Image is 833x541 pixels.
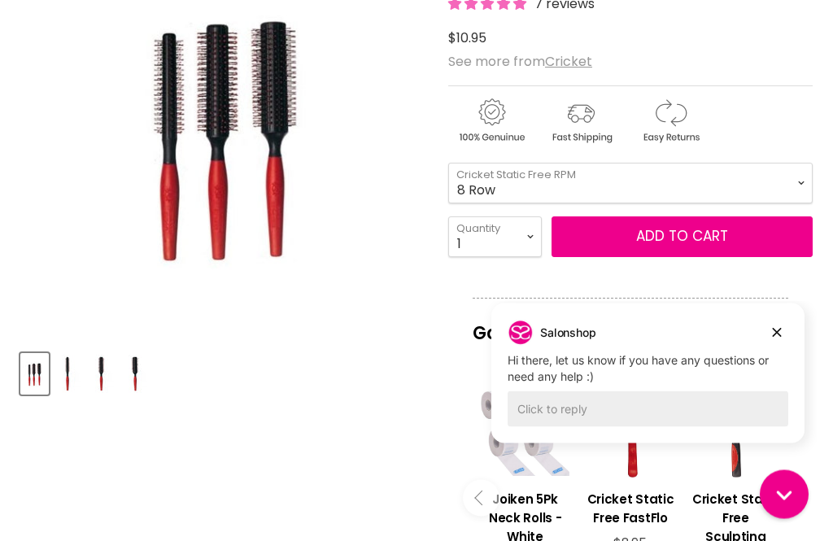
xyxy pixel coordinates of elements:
img: Cricket Static Free RPM [122,356,147,394]
span: $10.95 [448,29,486,48]
span: Add to cart [636,227,728,247]
p: Goes well with [473,299,788,352]
img: Cricket Static Free RPM [89,356,114,394]
a: Cricket [545,53,592,72]
img: Cricket Static Free RPM [22,356,47,394]
iframe: Gorgias live chat messenger [752,465,817,525]
button: Cricket Static Free RPM [20,354,49,395]
h3: Cricket Static Free FastFlo [586,491,674,528]
button: Cricket Static Free RPM [120,354,149,395]
a: View product:Cricket Static Free FastFlo [586,478,674,536]
img: genuine.gif [448,97,534,146]
img: returns.gif [627,97,713,146]
iframe: Gorgias live chat campaigns [479,301,817,468]
img: Cricket Static Free RPM [55,356,81,394]
span: See more from [448,53,592,72]
select: Quantity [448,217,542,258]
button: Add to cart [552,217,813,258]
img: shipping.gif [538,97,624,146]
button: Cricket Static Free RPM [87,354,116,395]
button: Cricket Static Free RPM [54,354,82,395]
div: Product thumbnails [18,349,431,395]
